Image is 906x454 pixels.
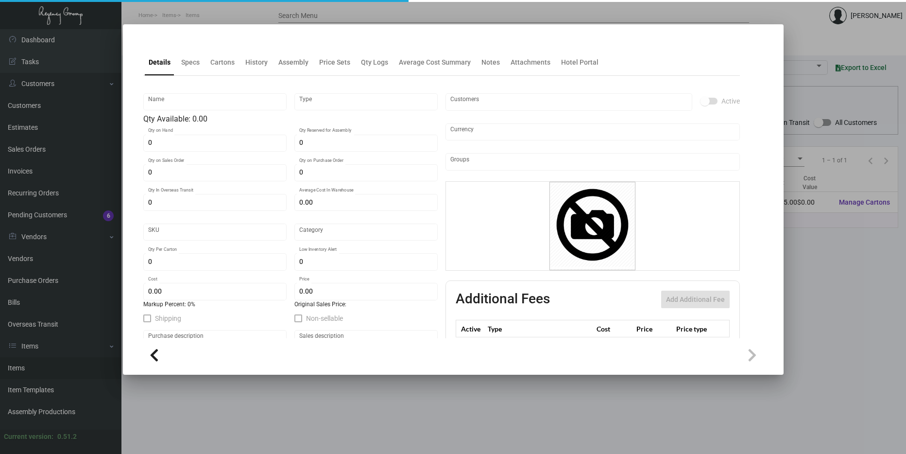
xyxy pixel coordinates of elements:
div: Qty Logs [361,57,388,68]
div: Specs [181,57,200,68]
th: Price type [674,320,718,337]
div: Qty Available: 0.00 [143,113,438,125]
span: Active [721,95,740,107]
span: Shipping [155,313,181,324]
h2: Additional Fees [456,291,550,308]
div: 0.51.2 [57,432,77,442]
div: Price Sets [319,57,350,68]
span: Add Additional Fee [666,296,725,303]
input: Add new.. [450,98,687,106]
th: Type [485,320,594,337]
th: Active [456,320,485,337]
button: Add Additional Fee [661,291,730,308]
div: Average Cost Summary [399,57,471,68]
div: Hotel Portal [561,57,598,68]
input: Add new.. [450,158,735,166]
div: Attachments [511,57,550,68]
div: History [245,57,268,68]
div: Notes [481,57,500,68]
div: Current version: [4,432,53,442]
th: Price [634,320,674,337]
div: Details [149,57,171,68]
th: Cost [594,320,634,337]
div: Cartons [210,57,235,68]
span: Non-sellable [306,313,343,324]
div: Assembly [278,57,308,68]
